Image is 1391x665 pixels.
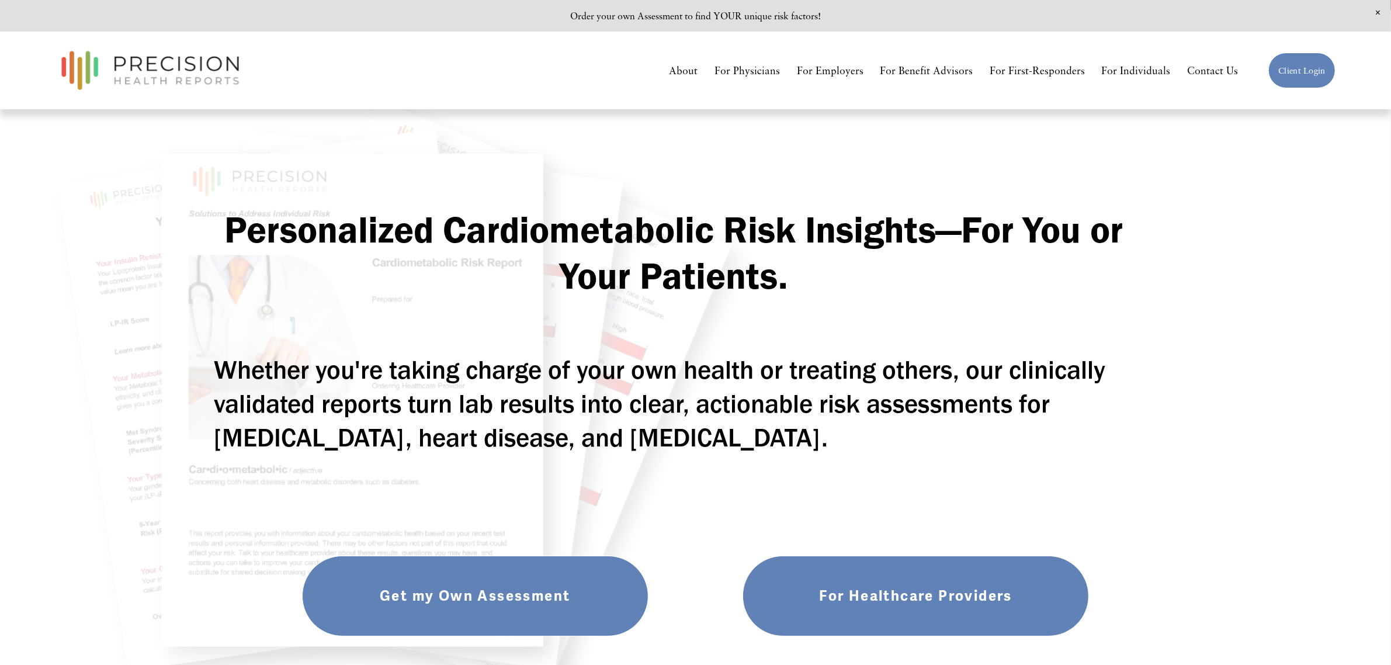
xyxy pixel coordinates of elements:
a: For Healthcare Providers [743,556,1089,636]
a: For First-Responders [990,60,1085,81]
h2: Whether you're taking charge of your own health or treating others, our clinically validated repo... [214,352,1177,455]
a: Get my Own Assessment [302,556,648,636]
iframe: Chat Widget [1182,517,1391,665]
strong: Personalized Cardiometabolic Risk Insights—For You or Your Patients. [224,207,1132,298]
a: For Employers [797,60,863,81]
a: About [670,60,698,81]
a: For Physicians [714,60,780,81]
a: For Benefit Advisors [880,60,973,81]
a: Contact Us [1187,60,1238,81]
img: Precision Health Reports [55,46,245,95]
a: Client Login [1268,53,1335,88]
a: For Individuals [1101,60,1170,81]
